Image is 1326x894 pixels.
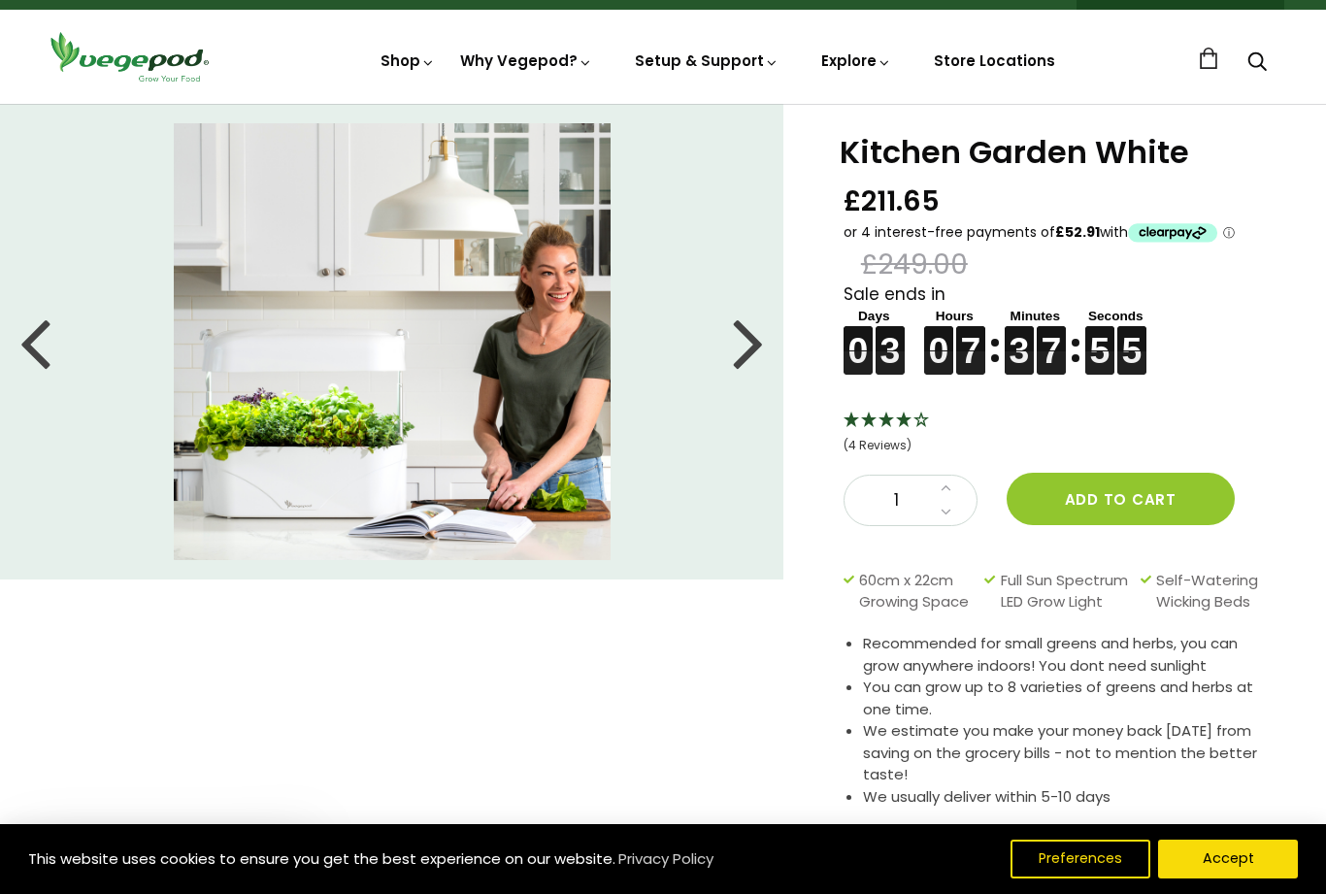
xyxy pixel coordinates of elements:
[844,437,912,453] span: 4 Stars - 4 Reviews
[863,677,1277,720] li: You can grow up to 8 varieties of greens and herbs at one time.
[935,500,957,525] a: Decrease quantity by 1
[1117,326,1146,350] figure: 5
[635,50,779,71] a: Setup & Support
[28,848,615,869] span: This website uses cookies to ensure you get the best experience on our website.
[861,247,968,282] span: £249.00
[863,633,1277,677] li: Recommended for small greens and herbs, you can grow anywhere indoors! You dont need sunlight
[864,488,930,513] span: 1
[924,326,953,350] figure: 0
[1007,473,1235,525] button: Add to cart
[1001,570,1132,613] span: Full Sun Spectrum LED Grow Light
[934,50,1055,71] a: Store Locations
[42,29,216,84] img: Vegepod
[1247,53,1267,74] a: Search
[1085,326,1114,350] figure: 5
[460,50,592,71] a: Why Vegepod?
[844,183,940,219] span: £211.65
[821,50,891,71] a: Explore
[615,842,716,877] a: Privacy Policy (opens in a new tab)
[956,326,985,350] figure: 7
[1158,840,1298,878] button: Accept
[174,123,611,560] img: Kitchen Garden White
[859,570,975,613] span: 60cm x 22cm Growing Space
[863,720,1277,786] li: We estimate you make your money back [DATE] from saving on the grocery bills - not to mention the...
[844,409,1277,458] div: 4 Stars - 4 Reviews
[935,476,957,501] a: Increase quantity by 1
[863,786,1277,809] li: We usually deliver within 5-10 days
[844,282,1277,376] div: Sale ends in
[876,326,905,350] figure: 3
[1005,326,1034,350] figure: 3
[840,137,1277,168] h1: Kitchen Garden White
[381,50,435,71] a: Shop
[1037,326,1066,350] figure: 7
[844,326,873,350] figure: 0
[1011,840,1150,878] button: Preferences
[1156,570,1268,613] span: Self-Watering Wicking Beds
